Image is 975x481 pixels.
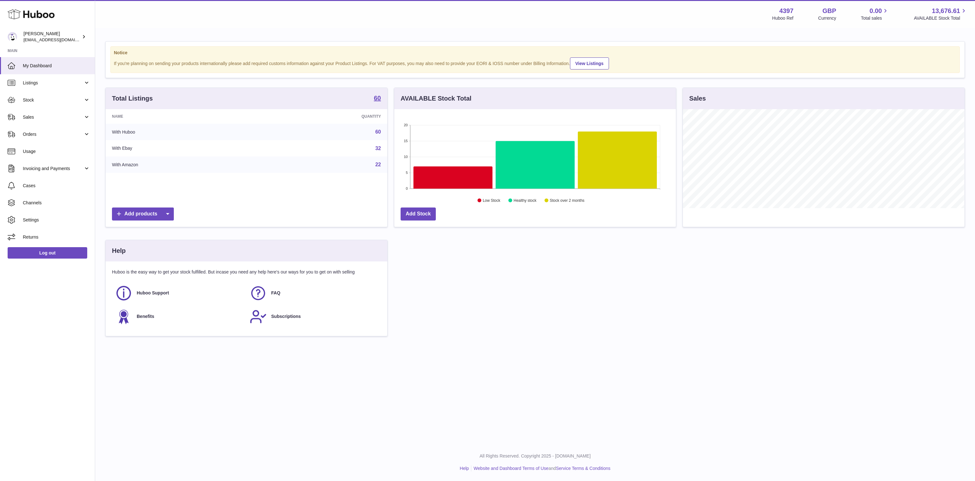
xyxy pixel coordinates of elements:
span: Listings [23,80,83,86]
div: Huboo Ref [772,15,794,21]
h3: Total Listings [112,94,153,103]
strong: Notice [114,50,956,56]
text: 5 [406,171,408,175]
a: Add products [112,208,174,221]
a: Benefits [115,308,243,325]
text: Stock over 2 months [550,198,584,203]
h3: Sales [689,94,706,103]
a: 60 [375,129,381,135]
span: Invoicing and Payments [23,166,83,172]
span: Channels [23,200,90,206]
a: 22 [375,162,381,167]
a: FAQ [250,285,378,302]
div: [PERSON_NAME] [23,31,81,43]
td: With Ebay [106,140,260,157]
img: drumnnbass@gmail.com [8,32,17,42]
strong: GBP [822,7,836,15]
a: Service Terms & Conditions [556,466,611,471]
a: Add Stock [401,208,436,221]
strong: 60 [374,95,381,101]
span: Orders [23,131,83,137]
text: 0 [406,187,408,190]
span: AVAILABLE Stock Total [914,15,967,21]
a: 13,676.61 AVAILABLE Stock Total [914,7,967,21]
span: My Dashboard [23,63,90,69]
a: Log out [8,247,87,259]
text: 10 [404,155,408,159]
text: Healthy stock [514,198,537,203]
li: and [471,465,610,471]
span: Cases [23,183,90,189]
text: 20 [404,123,408,127]
span: Settings [23,217,90,223]
h3: AVAILABLE Stock Total [401,94,471,103]
span: Benefits [137,313,154,320]
a: 0.00 Total sales [861,7,889,21]
a: Huboo Support [115,285,243,302]
strong: 4397 [779,7,794,15]
a: Help [460,466,469,471]
p: All Rights Reserved. Copyright 2025 - [DOMAIN_NAME] [100,453,970,459]
th: Quantity [260,109,387,124]
text: Low Stock [483,198,501,203]
span: Subscriptions [271,313,301,320]
h3: Help [112,247,126,255]
span: Total sales [861,15,889,21]
a: Website and Dashboard Terms of Use [474,466,548,471]
span: [EMAIL_ADDRESS][DOMAIN_NAME] [23,37,93,42]
span: Stock [23,97,83,103]
td: With Amazon [106,156,260,173]
a: 32 [375,146,381,151]
span: FAQ [271,290,280,296]
a: View Listings [570,57,609,69]
text: 15 [404,139,408,143]
span: Huboo Support [137,290,169,296]
span: 0.00 [870,7,882,15]
a: 60 [374,95,381,102]
a: Subscriptions [250,308,378,325]
td: With Huboo [106,124,260,140]
p: Huboo is the easy way to get your stock fulfilled. But incase you need any help here's our ways f... [112,269,381,275]
div: If you're planning on sending your products internationally please add required customs informati... [114,56,956,69]
span: Sales [23,114,83,120]
div: Currency [818,15,836,21]
span: Usage [23,148,90,155]
span: 13,676.61 [932,7,960,15]
span: Returns [23,234,90,240]
th: Name [106,109,260,124]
